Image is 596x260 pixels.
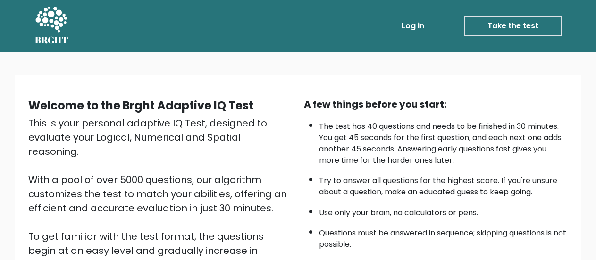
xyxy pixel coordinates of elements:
[464,16,562,36] a: Take the test
[398,17,428,35] a: Log in
[319,223,568,250] li: Questions must be answered in sequence; skipping questions is not possible.
[28,98,253,113] b: Welcome to the Brght Adaptive IQ Test
[319,170,568,198] li: Try to answer all questions for the highest score. If you're unsure about a question, make an edu...
[35,34,69,46] h5: BRGHT
[35,4,69,48] a: BRGHT
[319,116,568,166] li: The test has 40 questions and needs to be finished in 30 minutes. You get 45 seconds for the firs...
[304,97,568,111] div: A few things before you start:
[319,202,568,218] li: Use only your brain, no calculators or pens.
